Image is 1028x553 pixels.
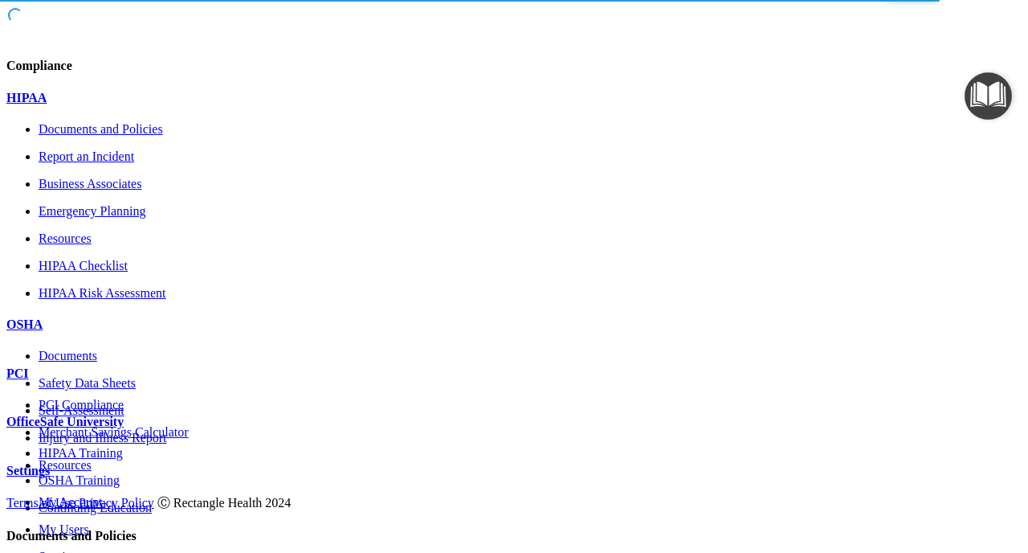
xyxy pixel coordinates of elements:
[39,231,1022,246] a: Resources
[965,72,1012,120] button: Open Resource Center
[157,496,292,510] span: Ⓒ Rectangle Health 2024
[39,150,1022,164] a: Report an Incident
[6,464,1022,478] a: Settings
[6,496,75,510] a: Terms of Use
[6,317,1022,332] a: OSHA
[39,177,1022,191] a: Business Associates
[39,446,1022,461] a: HIPAA Training
[39,286,1022,301] a: HIPAA Risk Assessment
[6,6,225,39] img: PMB logo
[79,496,154,510] a: Privacy Policy
[6,529,1022,543] h4: Documents and Policies
[39,122,1022,137] a: Documents and Policies
[39,349,1022,363] a: Documents
[39,425,1022,440] a: Merchant Savings Calculator
[39,473,1022,488] a: OSHA Training
[6,91,1022,105] a: HIPAA
[39,398,1022,412] a: PCI Compliance
[6,415,1022,429] a: OfficeSafe University
[39,204,1022,219] a: Emergency Planning
[6,367,1022,381] a: PCI
[6,59,1022,73] h4: Compliance
[39,376,1022,391] a: Safety Data Sheets
[39,259,1022,273] a: HIPAA Checklist
[750,439,1009,503] iframe: Drift Widget Chat Controller
[39,522,1022,537] a: My Users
